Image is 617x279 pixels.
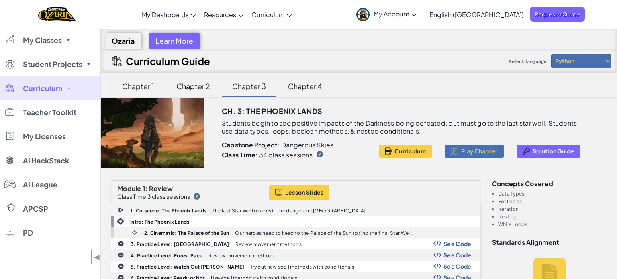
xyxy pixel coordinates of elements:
[131,208,206,214] b: 1. Cutscene: The Phoenix Lands
[118,252,124,258] img: IconPracticeLevel.svg
[111,204,480,216] a: 1. Cutscene: The Phoenix Lands The last Star Well resides in the dangerous [GEOGRAPHIC_DATA].
[111,227,480,238] a: 2. Cinematic: The Palace of the Sun Our heroes need to head to the Palace of the Sun to find the ...
[149,184,173,193] span: Review
[131,229,138,236] img: IconCinematic.svg
[200,4,247,25] a: Resources
[142,10,189,19] span: My Dashboards
[498,191,607,196] li: Data Types
[194,193,200,200] img: IconHint.svg
[280,77,330,96] div: Chapter 4
[118,240,124,247] img: IconPracticeLevel.svg
[23,181,57,188] span: AI League
[111,249,480,261] a: 4. Practice Level: Forest Pace Review movement methods. Show Code Logo See Code
[498,214,607,219] li: Nesting
[222,141,373,149] p: : Dangerous Skies
[530,7,585,22] a: Request a Quote
[285,189,324,196] span: Lesson Slides
[317,151,323,157] img: IconHint.svg
[247,4,296,25] a: Curriculum
[517,145,580,158] button: Solution Guide
[222,151,255,159] b: Class Time
[114,77,162,96] div: Chapter 1
[118,263,124,269] img: IconPracticeLevel.svg
[222,119,587,135] p: Students begin to see positive impacts of the Darkness being defeated, but must go to the last st...
[498,206,607,212] li: Iteration
[433,263,441,269] img: Show Code Logo
[443,252,472,258] span: See Code
[269,185,330,200] button: Lesson Slides
[235,230,413,236] p: Our heroes need to head to the Palace of the Sun to find the final Star Well.
[433,252,441,258] img: Show Code Logo
[105,33,141,49] div: Ozaria
[443,240,472,247] span: See Code
[204,10,236,19] span: Resources
[356,8,370,21] img: avatar
[224,77,274,96] div: Chapter 3
[222,141,278,149] b: Capstone Project
[126,55,210,67] h2: Curriculum Guide
[374,10,417,18] span: My Account
[144,230,229,236] b: 2. Cinematic: The Palace of the Sun
[118,206,125,214] img: IconCutscene.svg
[130,219,189,225] b: Intro: The Phoenix Lands
[131,264,244,270] b: 5. Practice Level: Watch Out [PERSON_NAME]
[251,10,285,19] span: Curriculum
[149,33,200,49] div: Learn More
[379,145,432,158] button: Curriculum
[222,151,313,159] p: : 34 class sessions
[23,133,66,140] span: My Licenses
[23,61,82,68] span: Student Projects
[131,253,202,259] b: 4. Practice Level: Forest Pace
[235,242,303,247] p: Review movement methods.
[23,157,69,164] span: AI HackStack
[533,148,574,154] span: Solution Guide
[222,105,323,117] h3: Ch. 3: The Phoenix Lands
[131,241,229,247] b: 3. Practice Level: [GEOGRAPHIC_DATA]
[433,241,441,246] img: Show Code Logo
[498,222,607,227] li: While Loops
[208,253,276,258] p: Review movement methods.
[112,56,122,66] img: IconCurriculumGuide.svg
[117,218,124,225] img: IconIntro.svg
[23,109,76,116] span: Teacher Toolkit
[143,184,148,193] span: 1:
[138,4,200,25] a: My Dashboards
[38,6,76,22] img: Home
[38,6,76,22] a: Ozaria by CodeCombat logo
[498,199,607,204] li: For Loops
[117,184,141,193] span: Module
[492,180,607,187] h3: Concepts covered
[425,4,528,25] a: English ([GEOGRAPHIC_DATA])
[352,2,421,27] a: My Account
[394,148,426,154] span: Curriculum
[111,261,480,272] a: 5. Practice Level: Watch Out [PERSON_NAME] Try out new spell methods with conditionals. Show Code...
[492,239,607,246] h3: Standards Alignment
[94,251,100,263] span: ◀
[111,238,480,249] a: 3. Practice Level: [GEOGRAPHIC_DATA] Review movement methods. Show Code Logo See Code
[429,10,524,19] span: English ([GEOGRAPHIC_DATA])
[117,193,190,200] p: Class Time 3 class sessions
[212,208,367,213] p: The last Star Well resides in the dangerous [GEOGRAPHIC_DATA].
[168,77,218,96] div: Chapter 2
[250,264,355,269] p: Try out new spell methods with conditionals.
[461,148,497,154] span: Play Chapter
[445,145,503,158] button: Play Chapter
[443,263,472,269] span: See Code
[505,55,550,67] span: Select language
[23,85,63,92] span: Curriculum
[23,37,62,44] span: My Classes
